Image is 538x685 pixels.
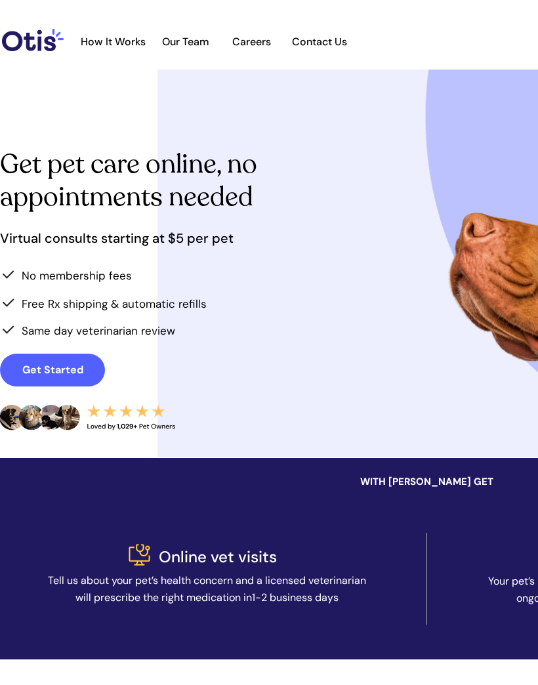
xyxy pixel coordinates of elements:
span: Careers [219,35,283,48]
a: How It Works [74,35,152,49]
a: Contact Us [285,35,354,49]
span: Same day veterinarian review [22,323,175,338]
span: Tell us about your pet’s health concern and a licensed veterinarian will prescribe the right medi... [48,573,366,604]
span: Free Rx shipping & automatic refills [22,297,207,311]
a: Careers [219,35,283,49]
span: Online vet visits [159,547,277,567]
span: Our Team [154,35,218,48]
span: How It Works [74,35,152,48]
strong: Get Started [22,363,83,377]
span: 1-2 business days [252,591,339,604]
a: Our Team [154,35,218,49]
span: Contact Us [285,35,354,48]
span: No membership fees [22,268,132,283]
span: WITH [PERSON_NAME] GET [360,475,493,488]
